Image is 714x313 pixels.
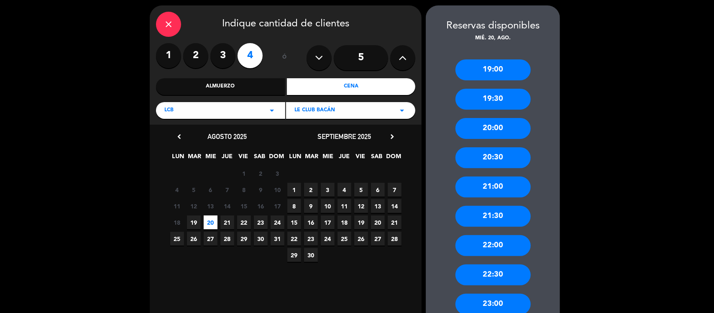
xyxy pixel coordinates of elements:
span: 29 [237,232,251,246]
span: 6 [371,183,385,197]
i: arrow_drop_down [267,105,277,115]
div: 21:30 [456,206,531,227]
span: LCB [164,106,174,115]
span: 6 [204,183,218,197]
span: 16 [254,199,268,213]
span: 24 [321,232,335,246]
span: 21 [220,216,234,229]
span: 30 [254,232,268,246]
span: 4 [338,183,351,197]
span: 14 [388,199,402,213]
span: 13 [204,199,218,213]
span: 2 [254,167,268,180]
span: 28 [220,232,234,246]
span: 1 [237,167,251,180]
span: 31 [271,232,284,246]
span: 1 [287,183,301,197]
span: 26 [354,232,368,246]
span: 7 [220,183,234,197]
label: 2 [183,43,208,68]
span: 23 [304,232,318,246]
div: 22:30 [456,264,531,285]
span: 8 [237,183,251,197]
span: 4 [170,183,184,197]
span: VIE [237,151,251,165]
span: 8 [287,199,301,213]
span: 25 [170,232,184,246]
span: 11 [170,199,184,213]
span: JUE [220,151,234,165]
span: MAR [305,151,319,165]
span: 17 [321,216,335,229]
span: 5 [187,183,201,197]
i: chevron_left [175,132,184,141]
div: ó [271,43,298,72]
label: 1 [156,43,181,68]
div: 21:00 [456,177,531,198]
span: 3 [321,183,335,197]
span: 18 [338,216,351,229]
span: 25 [338,232,351,246]
span: septiembre 2025 [317,132,371,141]
span: 27 [204,232,218,246]
i: chevron_right [388,132,397,141]
span: 20 [204,216,218,229]
span: SAB [370,151,384,165]
span: 11 [338,199,351,213]
span: 19 [354,216,368,229]
span: 7 [388,183,402,197]
div: Reservas disponibles [426,18,560,34]
div: Almuerzo [156,78,285,95]
span: SAB [253,151,267,165]
span: 16 [304,216,318,229]
span: 5 [354,183,368,197]
i: close [164,19,174,29]
span: 21 [388,216,402,229]
span: 18 [170,216,184,229]
span: 28 [388,232,402,246]
div: mié. 20, ago. [426,34,560,43]
span: 22 [237,216,251,229]
span: 23 [254,216,268,229]
span: 9 [254,183,268,197]
span: DOM [269,151,283,165]
div: 22:00 [456,235,531,256]
span: 14 [220,199,234,213]
label: 3 [210,43,235,68]
span: 3 [271,167,284,180]
span: LUN [171,151,185,165]
span: 27 [371,232,385,246]
span: DOM [386,151,400,165]
span: 10 [271,183,284,197]
span: 2 [304,183,318,197]
span: 20 [371,216,385,229]
label: 4 [238,43,263,68]
div: 20:30 [456,147,531,168]
span: 15 [237,199,251,213]
span: MAR [188,151,202,165]
span: agosto 2025 [207,132,247,141]
span: 30 [304,248,318,262]
span: 10 [321,199,335,213]
div: 19:30 [456,89,531,110]
span: 15 [287,216,301,229]
span: 17 [271,199,284,213]
span: MIE [204,151,218,165]
span: MIE [321,151,335,165]
span: LUN [289,151,302,165]
span: 19 [187,216,201,229]
span: JUE [338,151,351,165]
div: Indique cantidad de clientes [156,12,415,37]
span: Le Club Bacán [294,106,335,115]
span: 22 [287,232,301,246]
span: 26 [187,232,201,246]
div: 20:00 [456,118,531,139]
span: 13 [371,199,385,213]
span: VIE [354,151,368,165]
span: 12 [187,199,201,213]
div: Cena [287,78,416,95]
div: 19:00 [456,59,531,80]
i: arrow_drop_down [397,105,407,115]
span: 12 [354,199,368,213]
span: 24 [271,216,284,229]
